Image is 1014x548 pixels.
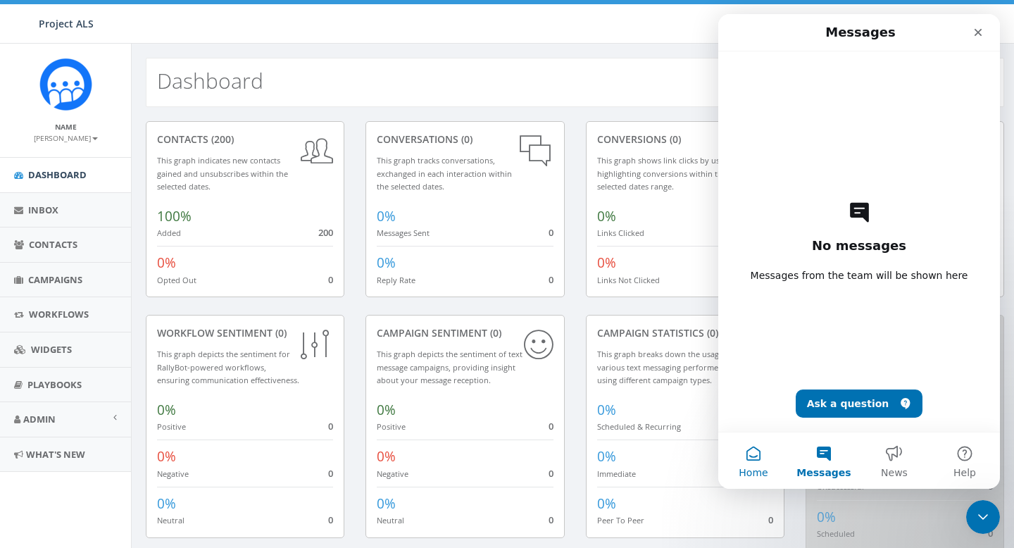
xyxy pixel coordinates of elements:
span: 0 [549,513,553,526]
small: Neutral [157,515,184,525]
span: Widgets [31,343,72,356]
small: This graph tracks conversations, exchanged in each interaction within the selected dates. [377,155,512,192]
span: 0% [377,401,396,419]
span: (0) [667,132,681,146]
span: Inbox [28,204,58,216]
span: Project ALS [39,17,94,30]
span: 0% [377,254,396,272]
div: conversions [597,132,773,147]
span: (200) [208,132,234,146]
small: Neutral [377,515,404,525]
img: Rally_Corp_Icon_1.png [39,58,92,111]
span: 0% [597,401,616,419]
div: contacts [157,132,333,147]
div: conversations [377,132,553,147]
small: Positive [157,421,186,432]
span: 0% [597,254,616,272]
small: Links Clicked [597,228,644,238]
small: Name [55,122,77,132]
span: 0 [549,420,553,432]
span: 0% [377,207,396,225]
span: 0 [328,467,333,480]
span: 0% [597,207,616,225]
span: 0% [157,494,176,513]
span: 0 [328,273,333,286]
span: 200 [318,226,333,239]
span: 0% [157,447,176,466]
small: Positive [377,421,406,432]
span: 0 [549,273,553,286]
span: 0% [157,254,176,272]
small: This graph depicts the sentiment for RallyBot-powered workflows, ensuring communication effective... [157,349,299,385]
span: 0 [549,467,553,480]
small: [PERSON_NAME] [34,133,98,143]
span: 0% [597,447,616,466]
span: 0 [988,527,993,540]
small: Reply Rate [377,275,415,285]
small: Links Not Clicked [597,275,660,285]
span: Workflows [29,308,89,320]
iframe: Intercom live chat [966,500,1000,534]
small: This graph depicts the sentiment of text message campaigns, providing insight about your message ... [377,349,522,385]
iframe: Intercom live chat [718,14,1000,489]
small: Opted Out [157,275,196,285]
a: [PERSON_NAME] [34,131,98,144]
small: Negative [377,468,408,479]
span: 0% [157,401,176,419]
div: Workflow Sentiment [157,326,333,340]
span: Admin [23,413,56,425]
span: (0) [704,326,718,340]
small: This graph indicates new contacts gained and unsubscribes within the selected dates. [157,155,288,192]
small: Immediate [597,468,636,479]
span: (0) [273,326,287,340]
span: 0% [377,494,396,513]
span: Playbooks [27,378,82,391]
span: 0 [328,513,333,526]
small: Scheduled [817,528,855,539]
span: (0) [458,132,472,146]
span: 0% [377,447,396,466]
span: 100% [157,207,192,225]
div: Campaign Sentiment [377,326,553,340]
span: What's New [26,448,85,461]
small: Peer To Peer [597,515,644,525]
h2: Dashboard [157,69,263,92]
span: 0 [328,420,333,432]
span: 0% [817,508,836,526]
small: This graph shows link clicks by users, highlighting conversions within the selected dates range. [597,155,733,192]
small: Negative [157,468,189,479]
div: Campaign Statistics [597,326,773,340]
span: Contacts [29,238,77,251]
span: 0 [549,226,553,239]
span: Dashboard [28,168,87,181]
small: Scheduled & Recurring [597,421,681,432]
span: Campaigns [28,273,82,286]
small: Added [157,228,181,238]
small: This graph breaks down the usage of various text messaging performed using different campaign types. [597,349,733,385]
span: (0) [487,326,501,340]
span: 0% [597,494,616,513]
small: Messages Sent [377,228,430,238]
span: 0 [768,513,773,526]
